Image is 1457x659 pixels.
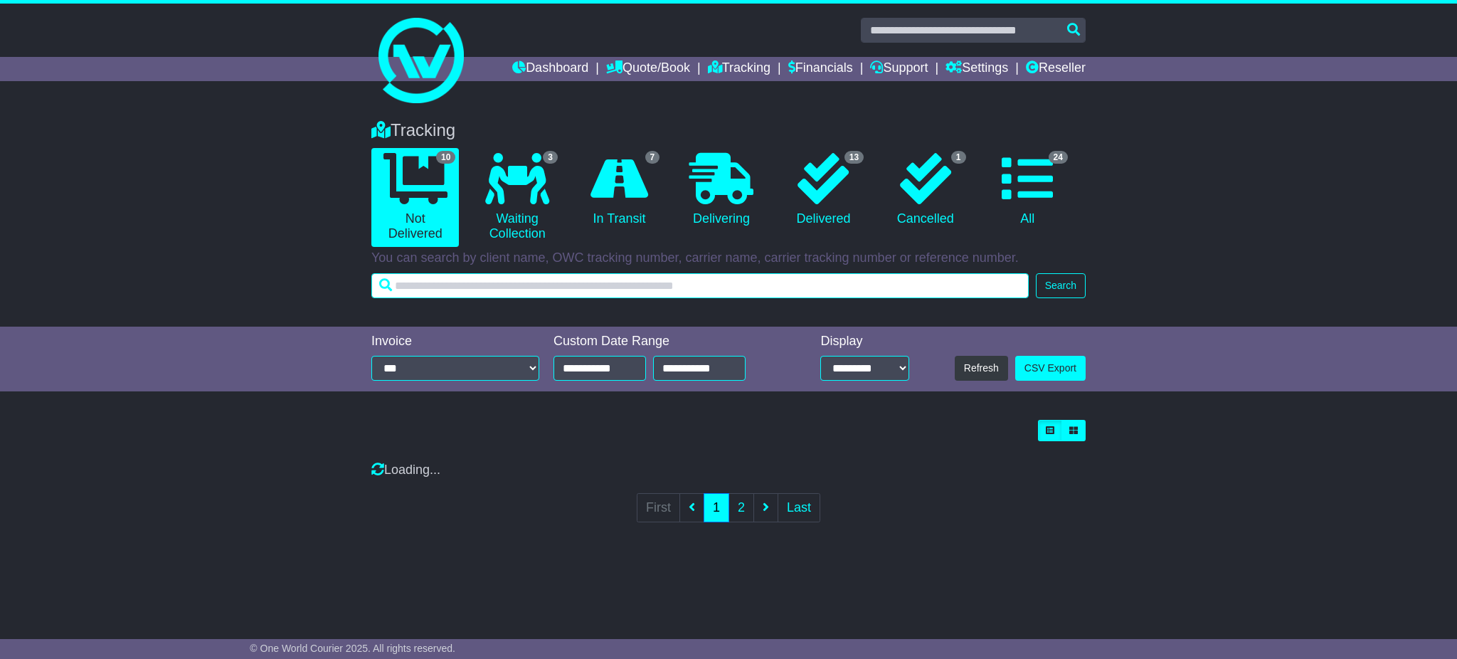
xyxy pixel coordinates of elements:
[704,493,729,522] a: 1
[1015,356,1086,381] a: CSV Export
[945,57,1008,81] a: Settings
[951,151,966,164] span: 1
[778,493,820,522] a: Last
[955,356,1008,381] button: Refresh
[780,148,867,232] a: 13 Delivered
[881,148,969,232] a: 1 Cancelled
[645,151,660,164] span: 7
[473,148,561,247] a: 3 Waiting Collection
[364,120,1093,141] div: Tracking
[788,57,853,81] a: Financials
[1049,151,1068,164] span: 24
[708,57,770,81] a: Tracking
[677,148,765,232] a: Delivering
[728,493,754,522] a: 2
[371,463,1086,478] div: Loading...
[1036,273,1086,298] button: Search
[1026,57,1086,81] a: Reseller
[371,148,459,247] a: 10 Not Delivered
[512,57,588,81] a: Dashboard
[870,57,928,81] a: Support
[436,151,455,164] span: 10
[606,57,690,81] a: Quote/Book
[984,148,1071,232] a: 24 All
[576,148,663,232] a: 7 In Transit
[543,151,558,164] span: 3
[371,251,1086,266] p: You can search by client name, OWC tracking number, carrier name, carrier tracking number or refe...
[250,643,455,654] span: © One World Courier 2025. All rights reserved.
[844,151,864,164] span: 13
[553,334,782,349] div: Custom Date Range
[371,334,539,349] div: Invoice
[820,334,908,349] div: Display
